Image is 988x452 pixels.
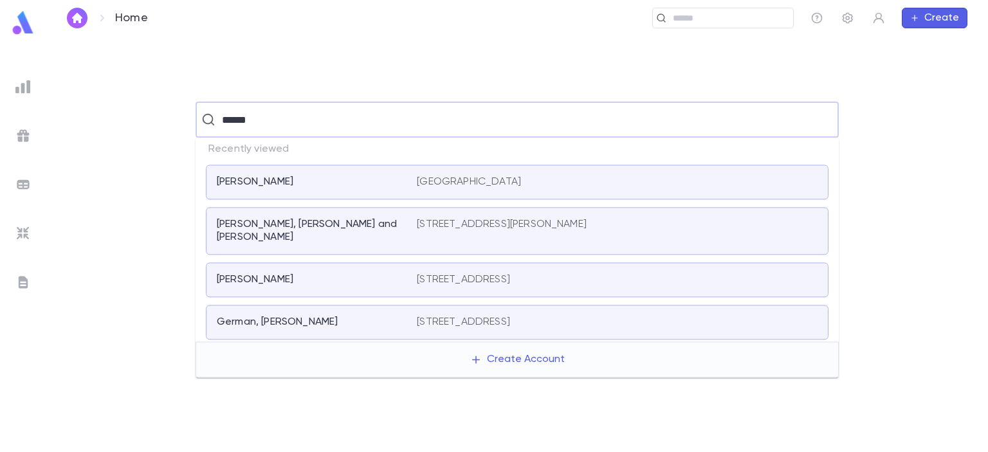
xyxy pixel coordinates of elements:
p: [STREET_ADDRESS] [417,316,510,329]
p: [PERSON_NAME], [PERSON_NAME] and [PERSON_NAME] [217,218,401,244]
img: logo [10,10,36,35]
img: imports_grey.530a8a0e642e233f2baf0ef88e8c9fcb.svg [15,226,31,241]
p: [GEOGRAPHIC_DATA] [417,176,521,188]
img: batches_grey.339ca447c9d9533ef1741baa751efc33.svg [15,177,31,192]
p: [STREET_ADDRESS][PERSON_NAME] [417,218,587,231]
p: Home [115,11,148,25]
p: Recently viewed [196,138,839,161]
p: [PERSON_NAME] [217,273,293,286]
img: letters_grey.7941b92b52307dd3b8a917253454ce1c.svg [15,275,31,290]
button: Create Account [460,348,575,372]
p: [PERSON_NAME] [217,176,293,188]
img: reports_grey.c525e4749d1bce6a11f5fe2a8de1b229.svg [15,79,31,95]
p: German, [PERSON_NAME] [217,316,338,329]
p: [STREET_ADDRESS] [417,273,510,286]
img: home_white.a664292cf8c1dea59945f0da9f25487c.svg [69,13,85,23]
button: Create [902,8,967,28]
img: campaigns_grey.99e729a5f7ee94e3726e6486bddda8f1.svg [15,128,31,143]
